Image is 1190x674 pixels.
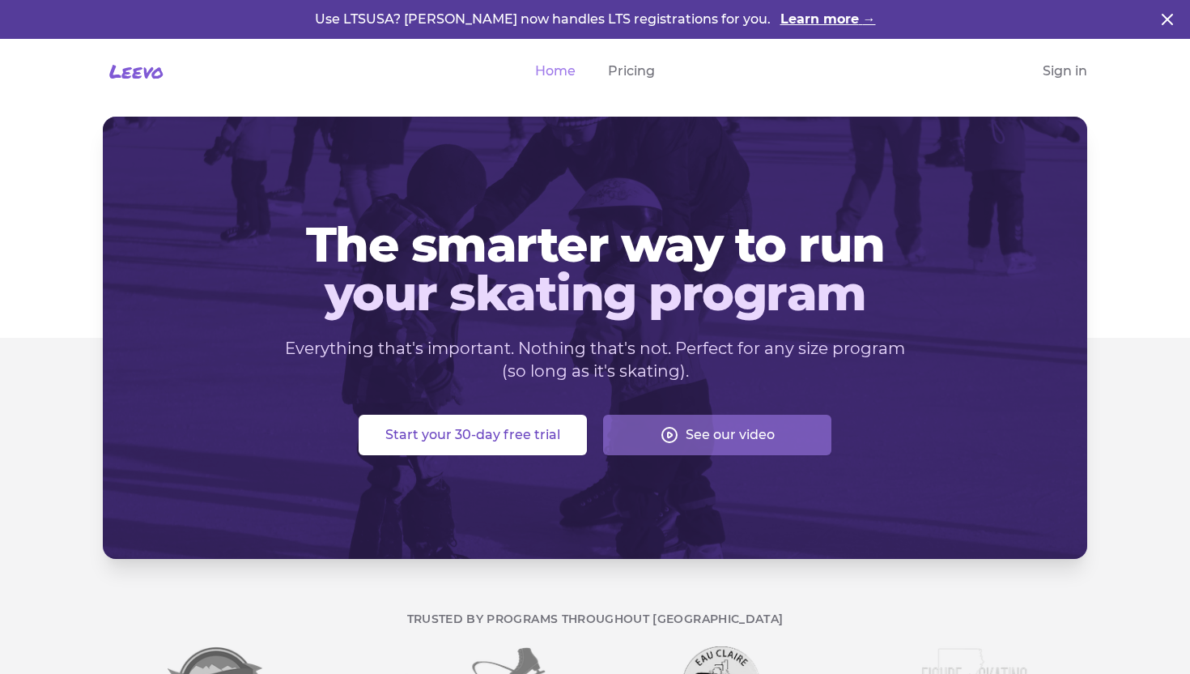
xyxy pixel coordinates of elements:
span: Use LTSUSA? [PERSON_NAME] now handles LTS registrations for you. [315,11,774,27]
a: Leevo [103,58,164,84]
span: your skating program [129,269,1061,318]
p: Trusted by programs throughout [GEOGRAPHIC_DATA] [103,611,1087,627]
a: Pricing [608,62,655,81]
button: Start your 30-day free trial [359,415,587,455]
p: Everything that's important. Nothing that's not. Perfect for any size program (so long as it's sk... [284,337,906,382]
a: Sign in [1043,62,1087,81]
span: See our video [686,425,775,445]
a: Home [535,62,576,81]
button: See our video [603,415,831,455]
a: Learn more [780,10,876,29]
span: The smarter way to run [129,220,1061,269]
span: → [863,11,876,27]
